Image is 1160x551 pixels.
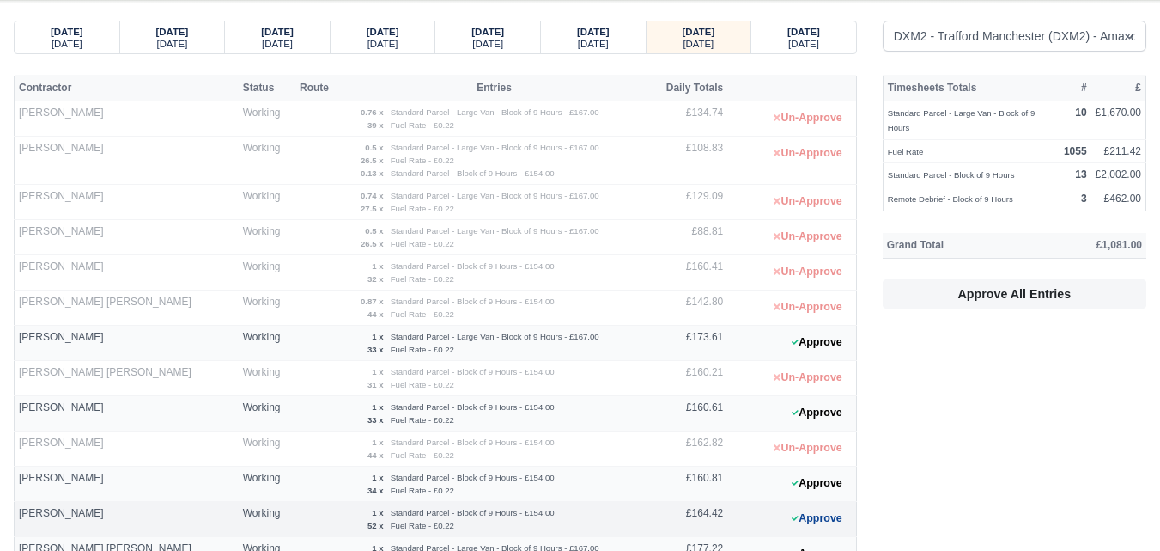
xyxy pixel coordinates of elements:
td: £162.82 [647,432,727,467]
small: [DATE] [683,39,714,49]
small: [DATE] [262,39,293,49]
td: £108.83 [647,137,727,185]
strong: 52 x [367,521,384,530]
strong: 39 x [367,120,384,130]
th: Contractor [15,75,239,101]
strong: 26.5 x [361,156,384,165]
strong: [DATE] [367,27,399,37]
td: £160.81 [647,467,727,502]
small: [DATE] [52,39,82,49]
small: Fuel Rate - £0.22 [391,274,454,284]
td: Working [239,502,295,537]
td: [PERSON_NAME] [PERSON_NAME] [15,361,239,396]
small: Fuel Rate - £0.22 [391,156,454,165]
td: £462.00 [1091,187,1146,211]
th: Daily Totals [647,75,727,101]
strong: 26.5 x [361,239,384,248]
button: Un-Approve [764,436,851,461]
td: £129.09 [647,185,727,220]
small: Fuel Rate - £0.22 [391,486,454,495]
strong: [DATE] [156,27,189,37]
td: Working [239,255,295,291]
button: Un-Approve [764,141,851,166]
button: Un-Approve [764,189,851,214]
small: [DATE] [367,39,398,49]
small: Fuel Rate - £0.22 [391,450,454,460]
small: [DATE] [788,39,819,49]
small: Standard Parcel - Large Van - Block of 9 Hours - £167.00 [391,191,599,200]
strong: 0.76 x [361,107,384,117]
small: Standard Parcel - Large Van - Block of 9 Hours - £167.00 [391,143,599,152]
td: Working [239,185,295,220]
td: £164.42 [647,502,727,537]
strong: 13 [1075,168,1086,181]
td: £88.81 [647,220,727,255]
small: Fuel Rate - £0.22 [391,204,454,213]
small: Standard Parcel - Block of 9 Hours - £154.00 [391,508,555,517]
strong: [DATE] [577,27,610,37]
strong: 1055 [1064,145,1087,157]
small: Standard Parcel - Block of 9 Hours [888,170,1015,180]
td: [PERSON_NAME] [PERSON_NAME] [15,291,239,326]
strong: 1 x [372,438,383,447]
strong: 1 x [372,508,383,517]
button: Un-Approve [764,106,851,131]
td: £1,670.00 [1091,101,1146,140]
th: Status [239,75,295,101]
td: [PERSON_NAME] [15,502,239,537]
strong: 34 x [367,486,384,495]
button: Approve All Entries [883,279,1146,309]
th: Route [295,75,342,101]
button: Un-Approve [764,224,851,249]
button: Approve [782,471,852,496]
td: Working [239,396,295,432]
strong: 1 x [372,473,383,482]
td: [PERSON_NAME] [15,101,239,137]
button: Approve [782,401,852,425]
td: £2,002.00 [1091,163,1146,187]
small: Standard Parcel - Block of 9 Hours - £154.00 [391,297,555,306]
small: Remote Debrief - Block of 9 Hours [888,194,1013,204]
td: £160.41 [647,255,727,291]
strong: 10 [1075,107,1086,119]
th: Timesheets Totals [883,75,1060,101]
small: Fuel Rate - £0.22 [391,239,454,248]
small: Standard Parcel - Large Van - Block of 9 Hours [888,108,1035,132]
th: £1,081.00 [1027,233,1146,259]
strong: [DATE] [261,27,294,37]
td: Working [239,361,295,396]
small: Standard Parcel - Block of 9 Hours - £154.00 [391,168,555,178]
td: £173.61 [647,326,727,361]
small: Fuel Rate - £0.22 [391,345,454,354]
td: [PERSON_NAME] [15,220,239,255]
small: Standard Parcel - Block of 9 Hours - £154.00 [391,438,555,447]
strong: 1 x [372,261,383,271]
small: Standard Parcel - Block of 9 Hours - £154.00 [391,261,555,271]
td: Working [239,220,295,255]
small: Fuel Rate [888,147,924,156]
td: Working [239,432,295,467]
small: Fuel Rate - £0.22 [391,309,454,319]
iframe: Chat Widget [1074,468,1160,551]
td: Working [239,291,295,326]
td: £160.21 [647,361,727,396]
td: [PERSON_NAME] [15,255,239,291]
strong: 33 x [367,415,384,425]
td: Working [239,101,295,137]
button: Un-Approve [764,365,851,390]
strong: 0.13 x [361,168,384,178]
th: £ [1091,75,1146,101]
small: Standard Parcel - Block of 9 Hours - £154.00 [391,473,555,482]
strong: 0.5 x [365,143,383,152]
td: [PERSON_NAME] [15,396,239,432]
strong: 0.74 x [361,191,384,200]
th: Grand Total [883,233,1027,259]
td: [PERSON_NAME] [15,326,239,361]
strong: 33 x [367,345,384,354]
td: Working [239,326,295,361]
small: [DATE] [578,39,609,49]
button: Un-Approve [764,260,851,285]
small: Standard Parcel - Block of 9 Hours - £154.00 [391,367,555,377]
strong: 27.5 x [361,204,384,213]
